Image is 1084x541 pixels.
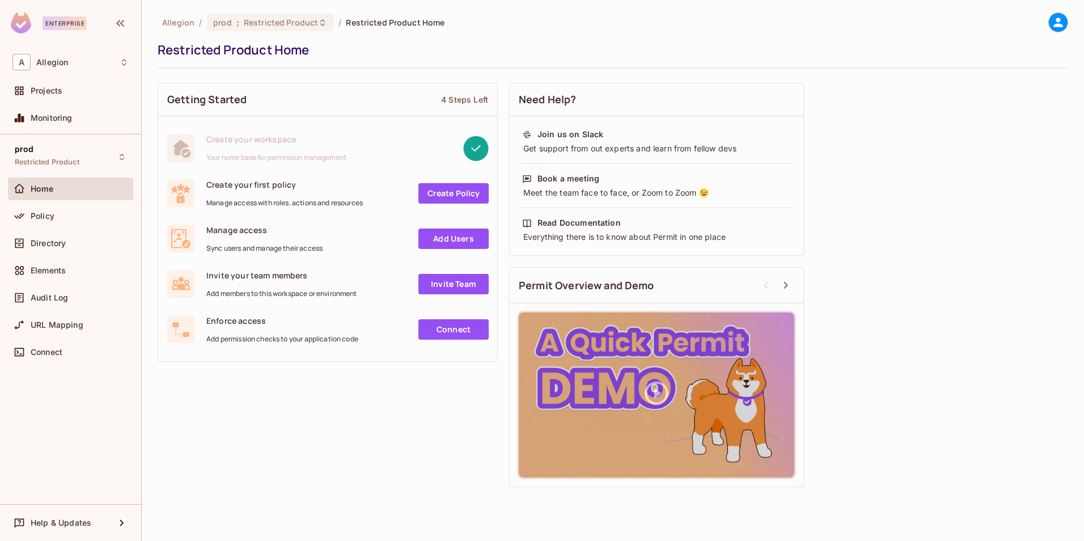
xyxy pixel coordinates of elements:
span: Connect [31,348,62,357]
div: Enterprise [43,16,87,30]
span: Create your workspace [206,134,346,145]
span: prod [213,17,232,28]
span: Manage access [206,225,323,235]
div: Meet the team face to face, or Zoom to Zoom 😉 [522,187,791,198]
span: Need Help? [519,92,577,107]
div: Book a meeting [537,173,599,184]
div: Restricted Product Home [158,41,1062,58]
a: Connect [418,319,489,340]
span: Home [31,184,54,193]
a: Add Users [418,229,489,249]
span: Manage access with roles, actions and resources [206,198,363,208]
span: Directory [31,239,66,248]
a: Invite Team [418,274,489,294]
div: Join us on Slack [537,129,603,140]
span: Getting Started [167,92,247,107]
span: Help & Updates [31,518,91,527]
div: Read Documentation [537,217,621,229]
span: the active workspace [162,17,194,28]
img: SReyMgAAAABJRU5ErkJggg== [11,12,31,33]
span: Create your first policy [206,179,363,190]
span: Workspace: Allegion [36,58,68,67]
span: Enforce access [206,315,358,326]
div: 4 Steps Left [441,94,488,105]
span: Restricted Product [15,158,79,167]
span: Audit Log [31,293,68,302]
span: Restricted Product Home [346,17,444,28]
span: Monitoring [31,113,73,122]
span: Policy [31,212,54,221]
span: Your home base for permission management [206,153,346,162]
span: Invite your team members [206,270,357,281]
li: / [199,17,202,28]
span: Elements [31,266,66,275]
div: Get support from out experts and learn from fellow devs [522,143,791,154]
span: Add members to this workspace or environment [206,289,357,298]
span: A [12,54,31,70]
li: / [338,17,341,28]
span: Add permission checks to your application code [206,335,358,344]
span: Projects [31,86,62,95]
span: Sync users and manage their access [206,244,323,253]
a: Create Policy [418,183,489,204]
span: URL Mapping [31,320,83,329]
span: : [236,18,240,27]
span: prod [15,145,34,154]
span: Permit Overview and Demo [519,278,654,293]
div: Everything there is to know about Permit in one place [522,231,791,243]
span: Restricted Product [244,17,318,28]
